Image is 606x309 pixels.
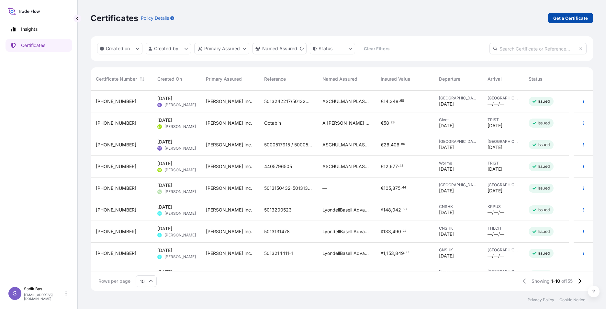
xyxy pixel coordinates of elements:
[164,189,196,194] span: [PERSON_NAME]
[91,13,138,23] p: Certificates
[157,204,172,210] span: [DATE]
[392,186,400,190] span: 875
[322,207,370,213] span: LyondellBasell Advanced Polymer(Dongguan) Co. Ltd
[553,15,588,21] p: Get a Certificate
[96,250,136,257] span: [PHONE_NUMBER]
[389,121,390,124] span: .
[264,250,293,257] span: 5013214411-1
[538,142,550,147] p: Issued
[157,269,172,275] span: [DATE]
[6,39,72,52] a: Certificates
[264,228,290,235] span: 5013131478
[439,204,477,209] span: CNSHK
[96,120,136,126] span: [PHONE_NUMBER]
[381,251,383,256] span: ¥
[538,186,550,191] p: Issued
[206,120,252,126] span: [PERSON_NAME] Inc.
[381,208,383,212] span: ¥
[264,142,312,148] span: 5000517915 / 5000517914 / 5000517891
[538,207,550,212] p: Issued
[387,251,394,256] span: 153
[96,207,136,213] span: [PHONE_NUMBER]
[389,143,391,147] span: ,
[392,229,401,234] span: 490
[528,297,554,303] p: Privacy Policy
[529,76,543,82] span: Status
[24,286,64,292] p: Sadik Bas
[97,43,142,54] button: createdOn Filter options
[21,42,45,49] p: Certificates
[264,163,292,170] span: 4405796505
[488,209,504,216] span: —/—/—
[548,13,593,23] a: Get a Certificate
[158,232,162,238] span: HH
[561,278,573,284] span: of 155
[401,208,402,211] span: .
[488,96,518,101] span: [GEOGRAPHIC_DATA]
[439,253,454,259] span: [DATE]
[439,269,477,274] span: Kerpen
[206,185,252,191] span: [PERSON_NAME] Inc.
[158,102,161,108] span: SB
[164,124,196,129] span: [PERSON_NAME]
[488,226,518,231] span: THLCH
[164,254,196,259] span: [PERSON_NAME]
[96,228,136,235] span: [PHONE_NUMBER]
[390,164,398,169] span: 677
[96,98,136,105] span: [PHONE_NUMBER]
[24,293,64,301] p: [EMAIL_ADDRESS][DOMAIN_NAME]
[98,278,130,284] span: Rows per page
[488,188,502,194] span: [DATE]
[381,121,384,125] span: €
[439,139,477,144] span: [GEOGRAPHIC_DATA]
[439,96,477,101] span: [GEOGRAPHIC_DATA]
[322,185,327,191] span: —
[322,250,370,257] span: LyondellBasell Advanced Polymer (Dongguan) Co. Ltd.
[96,142,136,148] span: [PHONE_NUMBER]
[384,143,389,147] span: 26
[394,251,395,256] span: ,
[164,233,196,238] span: [PERSON_NAME]
[322,76,357,82] span: Named Assured
[141,15,169,21] p: Policy Details
[439,231,454,237] span: [DATE]
[384,186,391,190] span: 105
[391,186,392,190] span: ,
[488,247,518,253] span: [GEOGRAPHIC_DATA]
[158,254,162,260] span: HH
[206,228,252,235] span: [PERSON_NAME] Inc.
[392,208,401,212] span: 042
[21,26,38,32] p: Insights
[381,164,384,169] span: €
[538,229,550,234] p: Issued
[158,145,161,152] span: SB
[488,144,502,151] span: [DATE]
[158,210,162,217] span: HH
[157,160,172,167] span: [DATE]
[401,230,402,232] span: .
[439,209,454,216] span: [DATE]
[388,164,390,169] span: ,
[264,98,312,105] span: 5013242217/5013228543/5013233138
[204,45,240,52] p: Primary Assured
[538,251,550,256] p: Issued
[206,163,252,170] span: [PERSON_NAME] Inc.
[400,100,404,102] span: 68
[403,230,406,232] span: 74
[439,226,477,231] span: CNSHK
[538,99,550,104] p: Issued
[157,95,172,102] span: [DATE]
[157,225,172,232] span: [DATE]
[322,163,370,170] span: ASCHULMAN PLASTIK
[383,208,391,212] span: 148
[395,251,404,256] span: 849
[388,99,390,104] span: ,
[385,251,387,256] span: ,
[154,45,179,52] p: Created by
[538,120,550,126] p: Issued
[322,98,370,105] span: ASCHULMAN PLASTIK
[401,143,405,145] span: 86
[439,182,477,188] span: [GEOGRAPHIC_DATA]
[488,269,518,274] span: [GEOGRAPHIC_DATA]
